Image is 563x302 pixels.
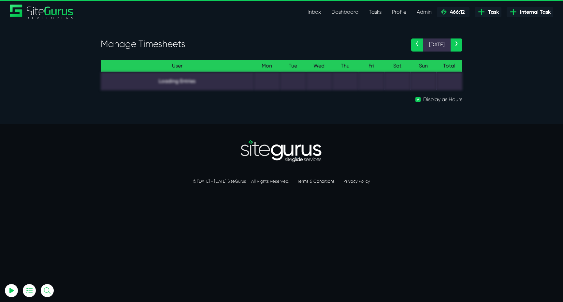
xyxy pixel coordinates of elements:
[411,38,423,52] a: ‹
[447,9,465,15] span: 466:12
[451,38,462,52] a: ›
[10,5,74,19] img: Sitegurus Logo
[254,60,280,72] th: Mon
[410,60,436,72] th: Sun
[343,179,370,184] a: Privacy Policy
[485,8,499,16] span: Task
[101,72,254,90] td: Loading Entries
[358,60,384,72] th: Fri
[101,38,401,50] h3: Manage Timesheets
[302,6,326,19] a: Inbox
[423,96,462,103] label: Display as Hours
[364,6,387,19] a: Tasks
[384,60,410,72] th: Sat
[517,8,551,16] span: Internal Task
[332,60,358,72] th: Thu
[10,5,74,19] a: SiteGurus
[297,179,335,184] a: Terms & Conditions
[101,178,462,185] p: © [DATE] - [DATE] SiteGurus All Rights Reserved.
[411,6,437,19] a: Admin
[475,7,501,17] a: Task
[423,38,451,52] span: [DATE]
[306,60,332,72] th: Wed
[507,7,553,17] a: Internal Task
[280,60,306,72] th: Tue
[387,6,411,19] a: Profile
[101,60,254,72] th: User
[326,6,364,19] a: Dashboard
[437,7,469,17] a: 466:12
[436,60,462,72] th: Total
